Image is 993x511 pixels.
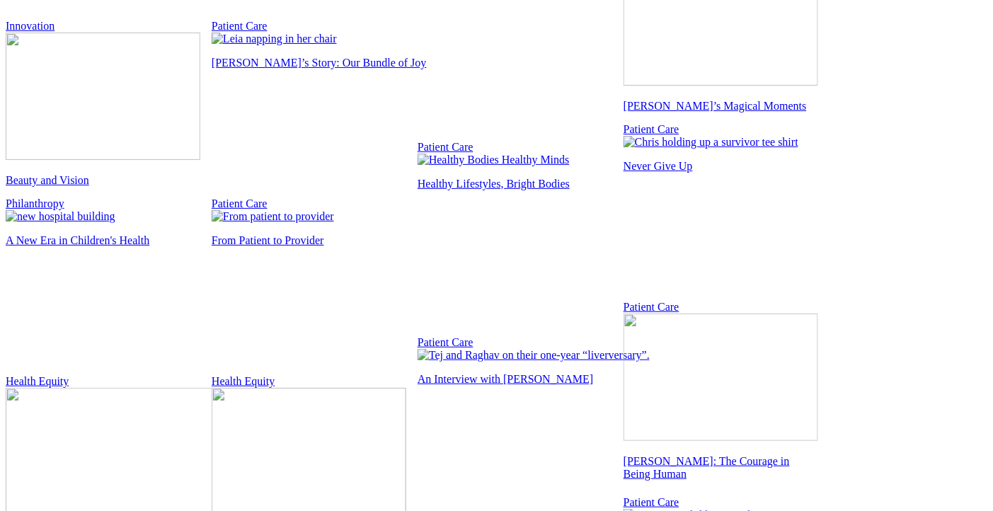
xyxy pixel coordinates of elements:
div: Patient Care [212,197,334,210]
span: Beauty and Vision [6,174,89,186]
span: Never Give Up [624,160,693,172]
a: Patient Care Chris holding up a survivor tee shirt Never Give Up [624,123,798,173]
span: Healthy Lifestyles, Bright Bodies [418,178,570,190]
span: An Interview with [PERSON_NAME] [418,373,593,385]
div: Patient Care [624,496,754,509]
img: Tej and Raghav on their one-year “liverversary”. [418,349,650,362]
div: Patient Care [624,123,798,136]
a: Patient Care Leia napping in her chair [PERSON_NAME]’s Story: Our Bundle of Joy [212,20,427,69]
img: Healthy Bodies Healthy Minds [418,154,570,166]
img: new hospital building [6,210,115,223]
img: Chris holding up a survivor tee shirt [624,136,798,149]
div: Innovation [6,20,200,33]
div: Philanthropy [6,197,149,210]
div: Patient Care [418,141,570,154]
a: Patient Care [PERSON_NAME]: The Courage in Being Human [624,301,818,481]
div: Patient Care [212,20,427,33]
div: Patient Care [418,336,650,349]
span: [PERSON_NAME]: The Courage in Being Human [624,455,790,480]
a: Patient Care Tej and Raghav on their one-year “liverversary”. An Interview with [PERSON_NAME] [418,336,650,386]
a: Innovation Beauty and Vision [6,20,200,187]
span: A New Era in Children's Health [6,234,149,246]
div: Health Equity [6,375,406,388]
a: Patient Care Healthy Bodies Healthy Minds Healthy Lifestyles, Bright Bodies [418,141,570,190]
a: Patient Care From patient to provider From Patient to Provider [212,197,334,247]
img: elena-thumbnail-video-no-button.png [624,314,818,441]
a: Philanthropy new hospital building A New Era in Children's Health [6,197,149,247]
span: [PERSON_NAME]’s Story: Our Bundle of Joy [212,57,427,69]
img: Leia napping in her chair [212,33,337,45]
img: From patient to provider [212,210,334,223]
span: [PERSON_NAME]’s Magical Moments [624,100,807,112]
div: Health Equity [212,375,410,388]
span: From Patient to Provider [212,234,324,246]
div: Patient Care [624,301,818,314]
